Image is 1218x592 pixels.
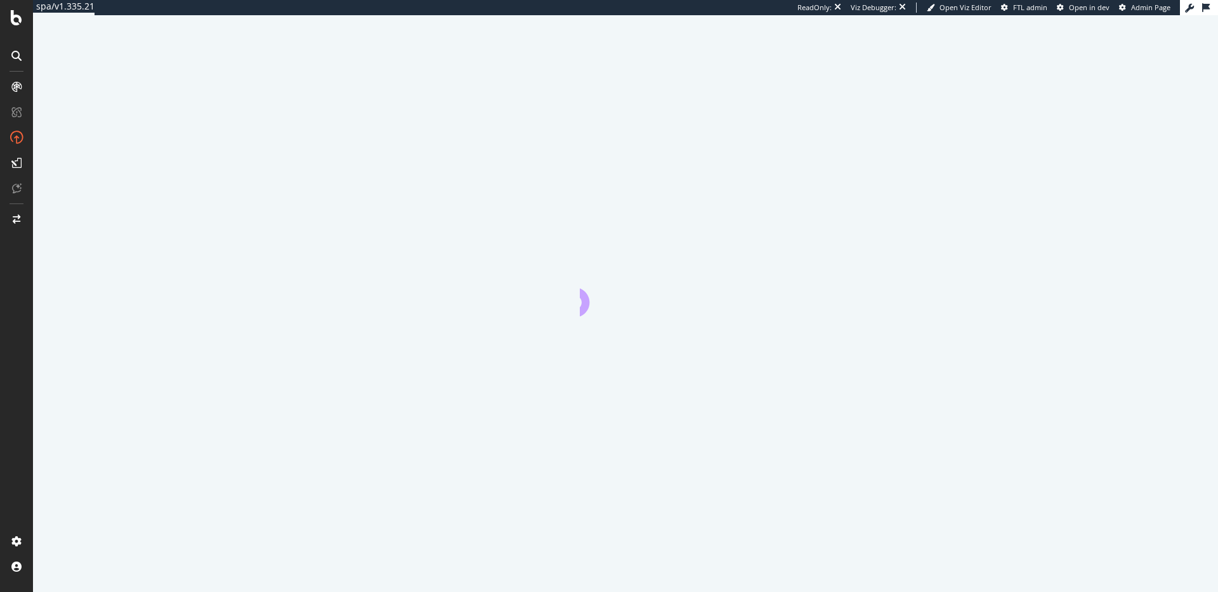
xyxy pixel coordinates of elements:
[1131,3,1170,12] span: Admin Page
[1069,3,1110,12] span: Open in dev
[927,3,992,13] a: Open Viz Editor
[851,3,896,13] div: Viz Debugger:
[940,3,992,12] span: Open Viz Editor
[797,3,832,13] div: ReadOnly:
[1057,3,1110,13] a: Open in dev
[1013,3,1047,12] span: FTL admin
[580,271,671,316] div: animation
[1001,3,1047,13] a: FTL admin
[1119,3,1170,13] a: Admin Page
